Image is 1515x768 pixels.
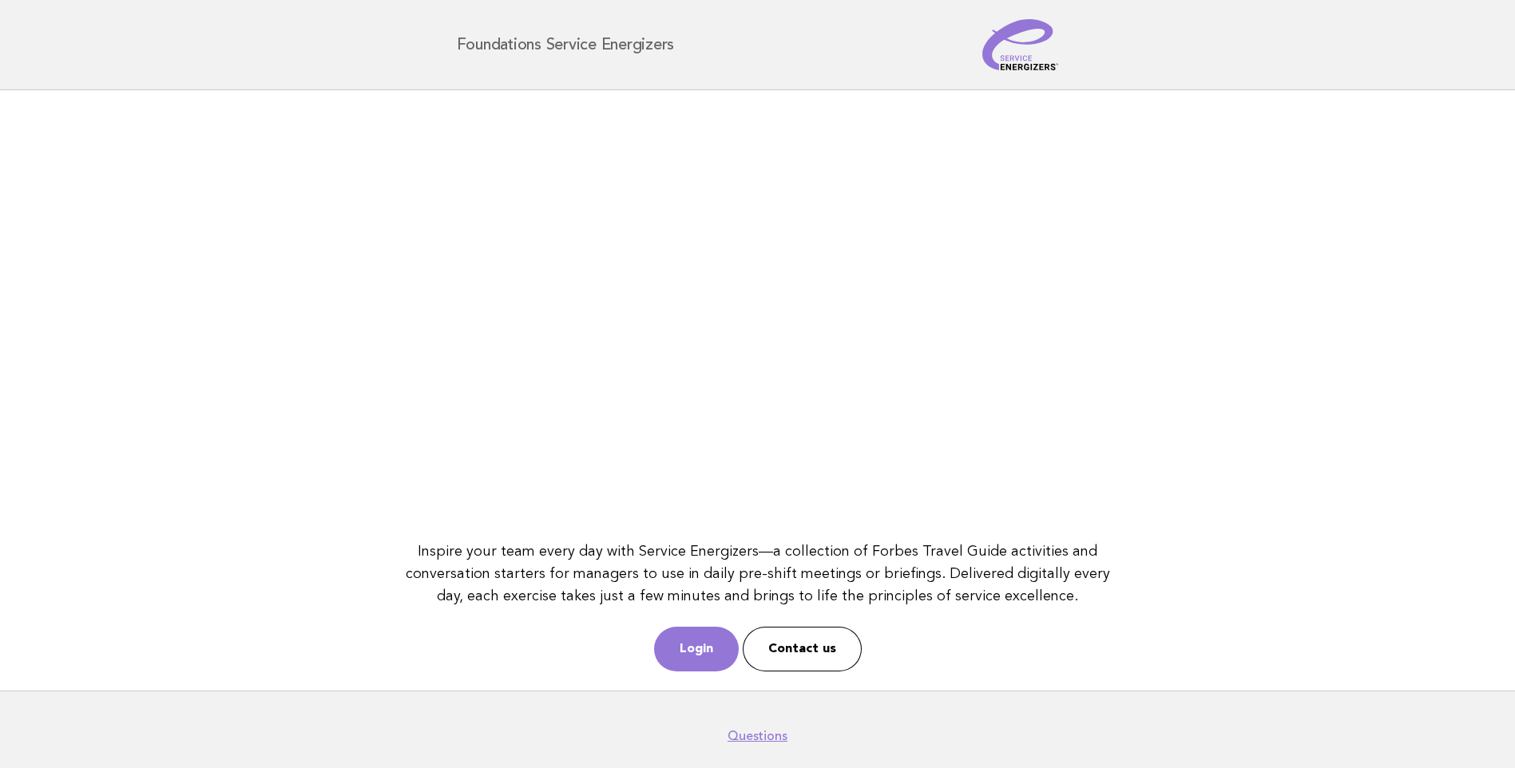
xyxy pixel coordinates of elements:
[654,627,739,671] a: Login
[457,37,675,53] h1: Foundations Service Energizers
[982,19,1059,70] img: Service Energizers
[398,109,1117,514] iframe: YouTube video player
[743,627,862,671] a: Contact us
[398,540,1117,608] p: Inspire your team every day with Service Energizers—a collection of Forbes Travel Guide activitie...
[728,728,787,744] a: Questions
